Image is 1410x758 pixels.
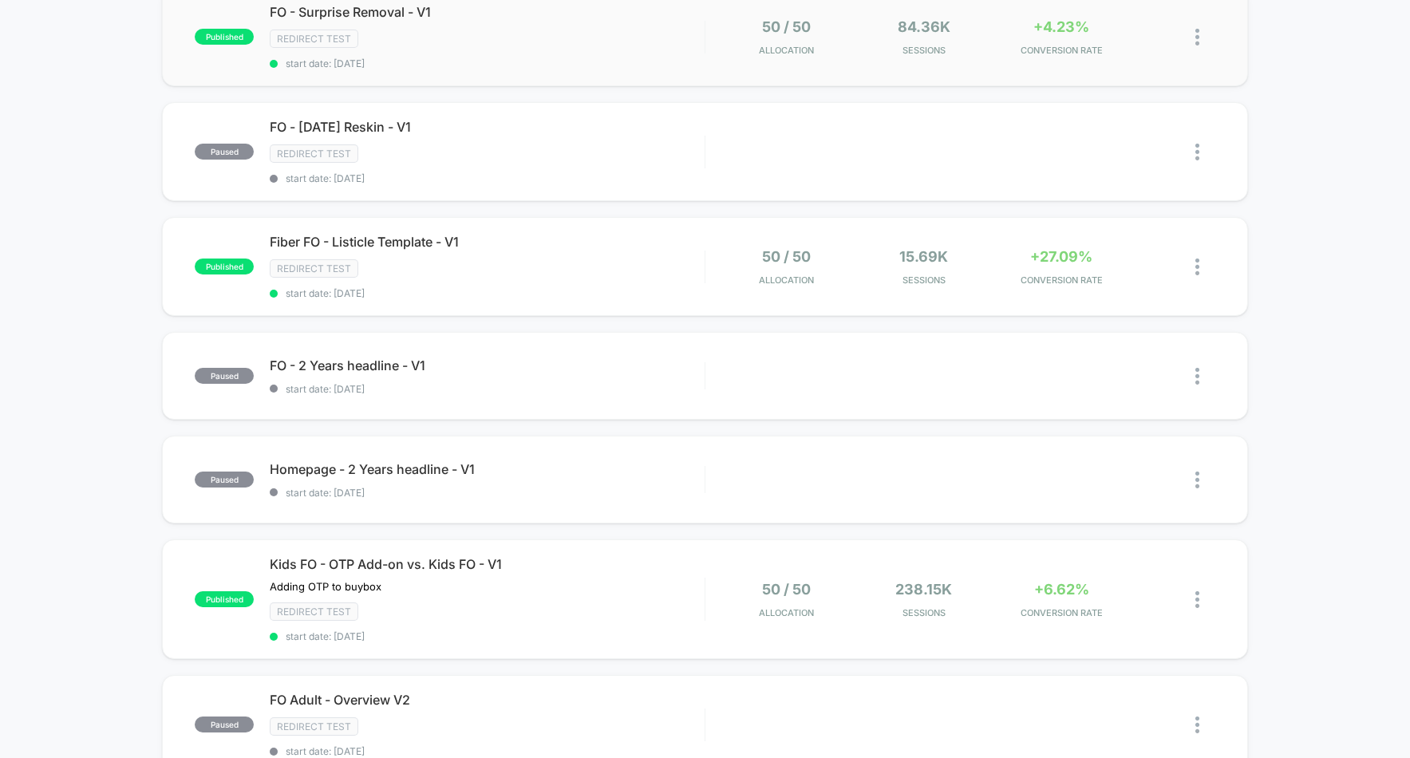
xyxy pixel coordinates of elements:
[270,144,358,163] span: Redirect Test
[898,18,950,35] span: 84.36k
[859,274,989,286] span: Sessions
[270,30,358,48] span: Redirect Test
[1195,368,1199,385] img: close
[270,287,705,299] span: start date: [DATE]
[270,556,705,572] span: Kids FO - OTP Add-on vs. Kids FO - V1
[762,581,811,598] span: 50 / 50
[762,18,811,35] span: 50 / 50
[195,259,254,274] span: published
[270,487,705,499] span: start date: [DATE]
[997,274,1126,286] span: CONVERSION RATE
[270,57,705,69] span: start date: [DATE]
[270,745,705,757] span: start date: [DATE]
[1030,248,1092,265] span: +27.09%
[270,234,705,250] span: Fiber FO - Listicle Template - V1
[270,717,358,736] span: Redirect Test
[997,45,1126,56] span: CONVERSION RATE
[270,119,705,135] span: FO - [DATE] Reskin - V1
[270,4,705,20] span: FO - Surprise Removal - V1
[195,29,254,45] span: published
[195,368,254,384] span: paused
[270,357,705,373] span: FO - 2 Years headline - V1
[1034,581,1089,598] span: +6.62%
[195,717,254,732] span: paused
[1195,591,1199,608] img: close
[270,172,705,184] span: start date: [DATE]
[1195,472,1199,488] img: close
[1195,144,1199,160] img: close
[859,45,989,56] span: Sessions
[195,144,254,160] span: paused
[997,607,1126,618] span: CONVERSION RATE
[270,461,705,477] span: Homepage - 2 Years headline - V1
[270,692,705,708] span: FO Adult - Overview V2
[270,602,358,621] span: Redirect Test
[1195,29,1199,45] img: close
[195,591,254,607] span: published
[899,248,948,265] span: 15.69k
[270,383,705,395] span: start date: [DATE]
[1195,259,1199,275] img: close
[859,607,989,618] span: Sessions
[759,607,814,618] span: Allocation
[195,472,254,488] span: paused
[759,274,814,286] span: Allocation
[270,580,381,593] span: Adding OTP to buybox
[759,45,814,56] span: Allocation
[762,248,811,265] span: 50 / 50
[895,581,952,598] span: 238.15k
[1033,18,1089,35] span: +4.23%
[270,630,705,642] span: start date: [DATE]
[1195,717,1199,733] img: close
[270,259,358,278] span: Redirect Test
